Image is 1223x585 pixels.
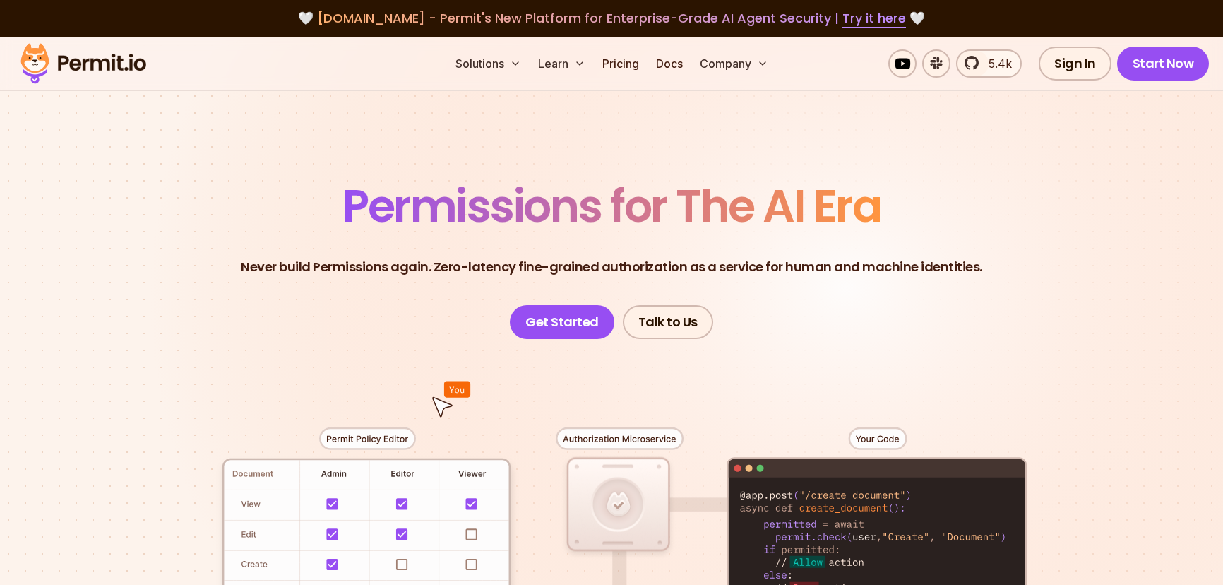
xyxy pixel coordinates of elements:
button: Company [694,49,774,78]
span: Permissions for The AI Era [342,175,881,237]
button: Solutions [450,49,527,78]
div: 🤍 🤍 [34,8,1189,28]
a: Start Now [1117,47,1210,81]
img: Permit logo [14,40,153,88]
p: Never build Permissions again. Zero-latency fine-grained authorization as a service for human and... [241,257,982,277]
a: Get Started [510,305,614,339]
a: Talk to Us [623,305,713,339]
a: Try it here [842,9,906,28]
a: 5.4k [956,49,1022,78]
span: 5.4k [980,55,1012,72]
a: Pricing [597,49,645,78]
button: Learn [532,49,591,78]
a: Docs [650,49,688,78]
span: [DOMAIN_NAME] - Permit's New Platform for Enterprise-Grade AI Agent Security | [317,9,906,27]
a: Sign In [1039,47,1111,81]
